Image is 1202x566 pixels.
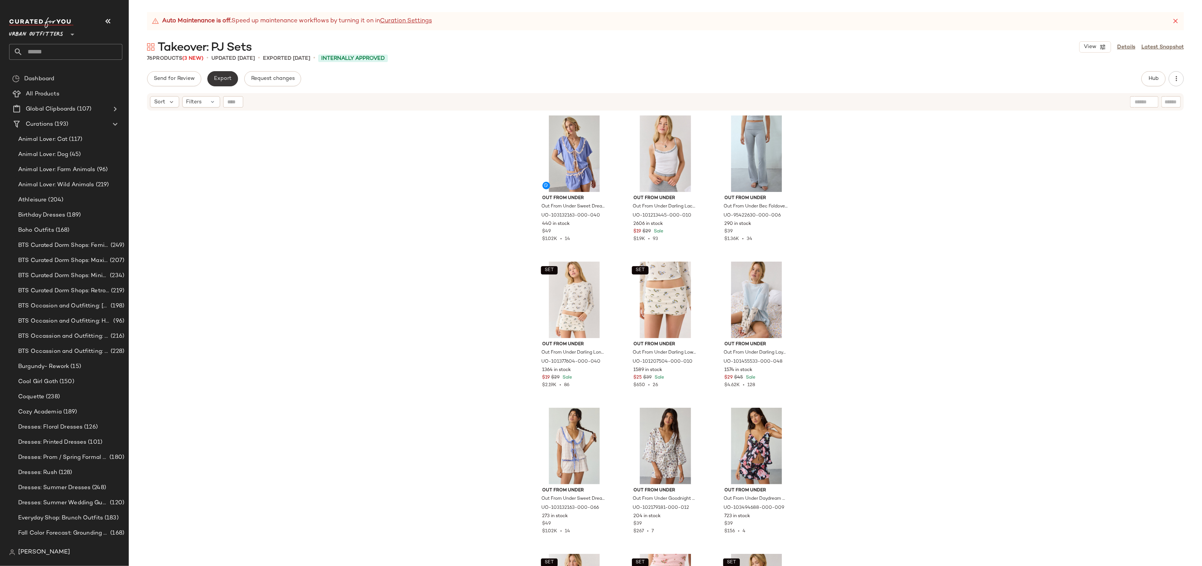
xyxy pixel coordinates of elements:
[645,383,653,388] span: •
[542,496,606,502] span: Out From Under Sweet Dreams Tie-Front Top + Micro Short PJ Set in Pink, Women's at Urban Outfitters
[747,237,753,242] span: 34
[1148,76,1159,82] span: Hub
[154,98,165,106] span: Sort
[725,529,735,534] span: $156
[542,367,571,374] span: 1364 in stock
[58,377,74,386] span: (150)
[645,237,653,242] span: •
[1083,44,1096,50] span: View
[109,332,124,341] span: (216)
[541,266,558,274] button: SET
[633,221,663,228] span: 2606 in stock
[18,514,103,522] span: Everyday Shop: Brunch Outfits
[258,54,260,63] span: •
[26,90,59,98] span: All Products
[109,287,124,295] span: (219)
[18,302,109,310] span: BTS Occasion and Outfitting: [PERSON_NAME] to Party
[542,521,551,527] span: $49
[635,560,645,565] span: SET
[18,544,107,553] span: Fall Color Forecast: Left On Red
[65,211,81,220] span: (189)
[75,105,91,114] span: (107)
[44,393,60,401] span: (238)
[536,408,613,484] img: 103132163_066_b
[552,374,560,381] span: $29
[633,203,697,210] span: Out From Under Darling Lace Trim Layered Cami in White, Women's at Urban Outfitters
[108,499,124,507] span: (120)
[725,228,733,235] span: $39
[109,302,124,310] span: (198)
[9,26,63,39] span: Urban Outfitters
[83,423,98,432] span: (126)
[152,17,432,26] div: Speed up maintenance workflows by turning it on in
[18,196,47,204] span: Athleisure
[557,383,564,388] span: •
[18,317,112,326] span: BTS Occasion and Outfitting: Homecoming Dresses
[214,76,231,82] span: Export
[9,549,15,555] img: svg%3e
[263,55,310,62] p: Exported [DATE]
[542,505,599,511] span: UO-103132163-000-066
[536,262,613,338] img: 101377604_040_b
[9,17,73,28] img: cfy_white_logo.C9jOOHJF.svg
[47,196,63,204] span: (204)
[18,347,109,356] span: BTS Occassion and Outfitting: First Day Fits
[542,529,558,534] span: $1.02K
[627,115,703,192] img: 101213445_010_b
[633,505,689,511] span: UO-102179181-000-012
[724,212,781,219] span: UO-95422630-000-006
[542,203,606,210] span: Out From Under Sweet Dreams Tie-Front Top + Micro Short PJ Set in Blue, Women's at Urban Outfitters
[109,241,124,250] span: (249)
[725,221,752,228] span: 290 in stock
[542,212,600,219] span: UO-103132163-000-040
[544,560,554,565] span: SET
[103,514,119,522] span: (183)
[724,505,785,511] span: UO-103494688-000-009
[18,150,68,159] span: Animal Lover: Dog
[158,40,252,55] span: Takeover: PJ Sets
[313,54,315,63] span: •
[18,499,108,507] span: Dresses: Summer Wedding Guest
[18,393,44,401] span: Coquette
[1117,43,1135,51] a: Details
[725,237,739,242] span: $1.36K
[633,212,691,219] span: UO-101213445-000-010
[26,120,53,129] span: Curations
[633,237,645,242] span: $1.9K
[633,341,697,348] span: Out From Under
[18,423,83,432] span: Dresses: Floral Dresses
[186,98,202,106] span: Filters
[544,268,554,273] span: SET
[653,375,664,380] span: Sale
[558,529,565,534] span: •
[18,438,86,447] span: Dresses: Printed Dresses
[642,228,651,235] span: $29
[633,496,697,502] span: Out From Under Goodnight Kiss Satin Wrap Robe in Cream, Women's at Urban Outfitters
[211,55,255,62] p: updated [DATE]
[62,408,77,416] span: (189)
[54,226,70,235] span: (168)
[745,375,756,380] span: Sale
[725,383,740,388] span: $4.62K
[633,521,642,527] span: $39
[724,203,788,210] span: Out From Under Bec Foldover Flare Pant in Light Grey, Women's at Urban Outfitters
[321,55,385,62] span: Internally Approved
[86,438,102,447] span: (101)
[542,195,606,202] span: Out From Under
[18,211,65,220] span: Birthday Dresses
[633,513,661,520] span: 204 in stock
[12,75,20,83] img: svg%3e
[739,237,747,242] span: •
[67,135,82,144] span: (117)
[18,287,109,295] span: BTS Curated Dorm Shops: Retro+ Boho
[542,374,550,381] span: $19
[724,359,783,365] span: UO-101455533-000-048
[147,56,153,61] span: 76
[207,71,238,86] button: Export
[53,120,68,129] span: (193)
[542,513,568,520] span: 273 in stock
[724,496,788,502] span: Out From Under Daydream Satin Flyaway Cami + Micro Short PJ Set in Black, Women's at Urban Outfit...
[18,241,109,250] span: BTS Curated Dorm Shops: Feminine
[633,529,644,534] span: $267
[725,374,733,381] span: $29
